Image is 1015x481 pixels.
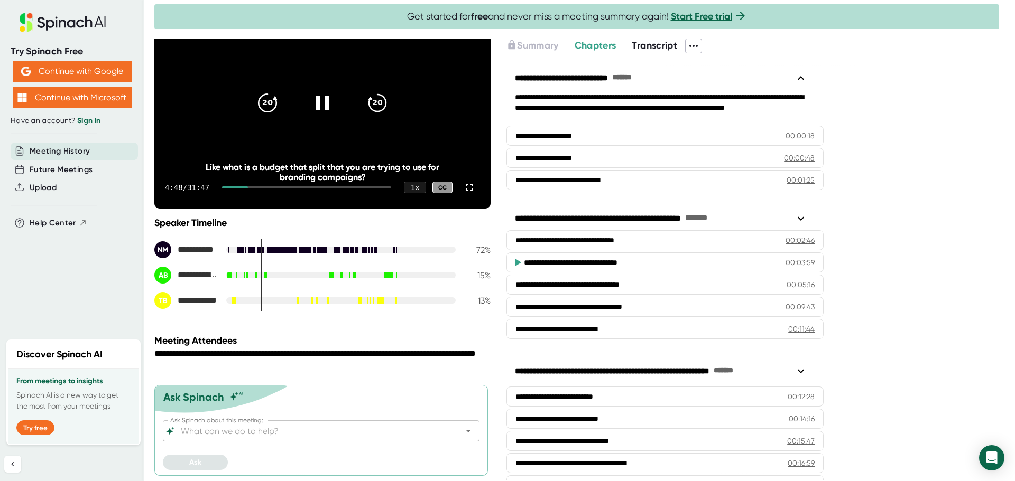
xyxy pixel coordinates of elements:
[632,40,677,51] span: Transcript
[16,347,103,362] h2: Discover Spinach AI
[632,39,677,53] button: Transcript
[787,436,815,446] div: 00:15:47
[154,267,171,284] div: AB
[432,182,453,194] div: CC
[461,423,476,438] button: Open
[13,61,132,82] button: Continue with Google
[189,458,201,467] span: Ask
[464,296,491,306] div: 13 %
[787,175,815,185] div: 00:01:25
[21,67,31,76] img: Aehbyd4JwY73AAAAAElFTkSuQmCC
[11,45,133,58] div: Try Spinach Free
[407,11,747,23] span: Get started for and never miss a meeting summary again!
[179,423,445,438] input: What can we do to help?
[30,164,93,176] button: Future Meetings
[979,445,1004,470] div: Open Intercom Messenger
[506,39,574,53] div: Upgrade to access
[77,116,100,125] a: Sign in
[30,217,76,229] span: Help Center
[517,40,558,51] span: Summary
[575,39,616,53] button: Chapters
[575,40,616,51] span: Chapters
[471,11,488,22] b: free
[154,217,491,229] div: Speaker Timeline
[154,241,218,258] div: Nikhil Moka
[788,324,815,334] div: 00:11:44
[16,390,131,412] p: Spinach AI is a new way to get the most from your meetings
[787,279,815,290] div: 00:05:16
[4,456,21,473] button: Collapse sidebar
[506,39,558,53] button: Summary
[30,217,87,229] button: Help Center
[165,183,209,192] div: 4:48 / 31:47
[404,182,426,193] div: 1 x
[16,377,131,385] h3: From meetings to insights
[16,420,54,435] button: Try free
[789,413,815,424] div: 00:14:16
[30,145,90,157] button: Meeting History
[786,130,815,141] div: 00:00:18
[671,11,732,22] a: Start Free trial
[464,245,491,255] div: 72 %
[154,241,171,258] div: NM
[154,292,171,309] div: TB
[163,455,228,470] button: Ask
[786,301,815,312] div: 00:09:43
[786,257,815,268] div: 00:03:59
[154,292,218,309] div: Tobias Batts
[464,270,491,280] div: 15 %
[163,391,224,403] div: Ask Spinach
[786,235,815,246] div: 00:02:46
[784,153,815,163] div: 00:00:48
[154,335,493,346] div: Meeting Attendees
[788,458,815,468] div: 00:16:59
[13,87,132,108] button: Continue with Microsoft
[788,391,815,402] div: 00:12:28
[154,267,218,284] div: Alexis Bossous
[11,116,133,126] div: Have an account?
[30,182,57,194] button: Upload
[188,162,457,182] div: Like what is a budget that split that you are trying to use for branding campaigns?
